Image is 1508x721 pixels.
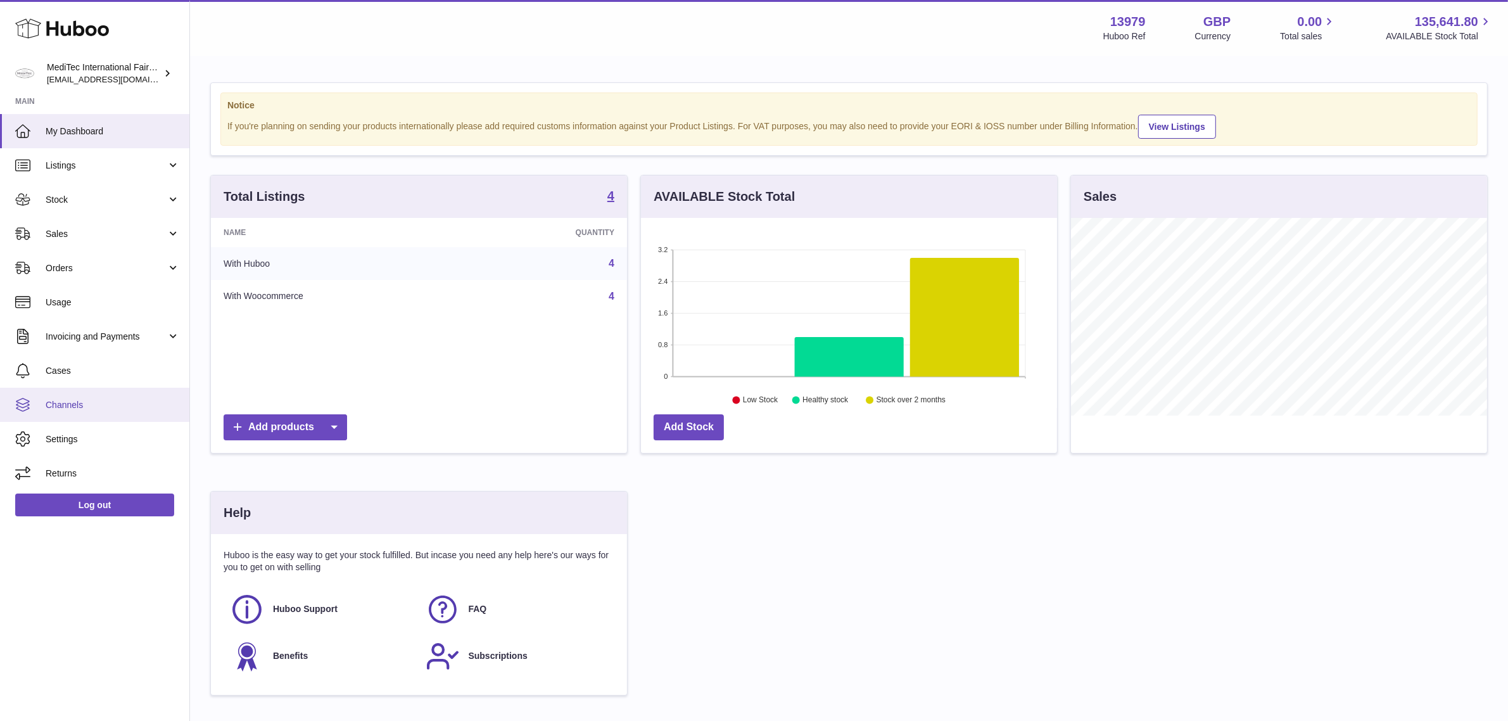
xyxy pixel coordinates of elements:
th: Name [211,218,469,247]
span: Channels [46,399,180,411]
text: 1.6 [658,309,668,317]
strong: GBP [1203,13,1231,30]
a: 0.00 Total sales [1280,13,1336,42]
a: Add products [224,414,347,440]
a: Huboo Support [230,592,413,627]
div: If you're planning on sending your products internationally please add required customs informati... [227,113,1471,139]
span: Cases [46,365,180,377]
a: FAQ [426,592,609,627]
text: 3.2 [658,246,668,253]
p: Huboo is the easy way to get your stock fulfilled. But incase you need any help here's our ways f... [224,549,614,573]
span: 0.00 [1298,13,1322,30]
h3: Help [224,504,251,521]
span: Total sales [1280,30,1336,42]
a: Add Stock [654,414,724,440]
th: Quantity [469,218,627,247]
span: Stock [46,194,167,206]
span: Benefits [273,650,308,662]
span: Listings [46,160,167,172]
span: AVAILABLE Stock Total [1386,30,1493,42]
a: Log out [15,494,174,516]
div: MediTec International FairLife Group DMCC [47,61,161,86]
span: FAQ [469,603,487,615]
text: 0 [664,373,668,380]
text: Healthy stock [802,396,849,405]
span: Orders [46,262,167,274]
text: Low Stock [743,396,778,405]
div: Huboo Ref [1103,30,1146,42]
span: Subscriptions [469,650,528,662]
h3: Sales [1084,188,1117,205]
span: Invoicing and Payments [46,331,167,343]
span: Usage [46,297,180,309]
a: 4 [607,189,614,205]
span: 135,641.80 [1415,13,1478,30]
a: Subscriptions [426,639,609,673]
text: 0.8 [658,341,668,348]
text: 2.4 [658,278,668,285]
text: Stock over 2 months [877,396,946,405]
a: 4 [609,258,614,269]
strong: 4 [607,189,614,202]
div: Currency [1195,30,1231,42]
h3: Total Listings [224,188,305,205]
a: 135,641.80 AVAILABLE Stock Total [1386,13,1493,42]
td: With Woocommerce [211,280,469,313]
span: Huboo Support [273,603,338,615]
span: Sales [46,228,167,240]
h3: AVAILABLE Stock Total [654,188,795,205]
span: My Dashboard [46,125,180,137]
span: Settings [46,433,180,445]
td: With Huboo [211,247,469,280]
strong: Notice [227,99,1471,112]
strong: 13979 [1110,13,1146,30]
img: internalAdmin-13979@internal.huboo.com [15,64,34,83]
a: View Listings [1138,115,1216,139]
span: Returns [46,468,180,480]
span: [EMAIL_ADDRESS][DOMAIN_NAME] [47,74,186,84]
a: 4 [609,291,614,302]
a: Benefits [230,639,413,673]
